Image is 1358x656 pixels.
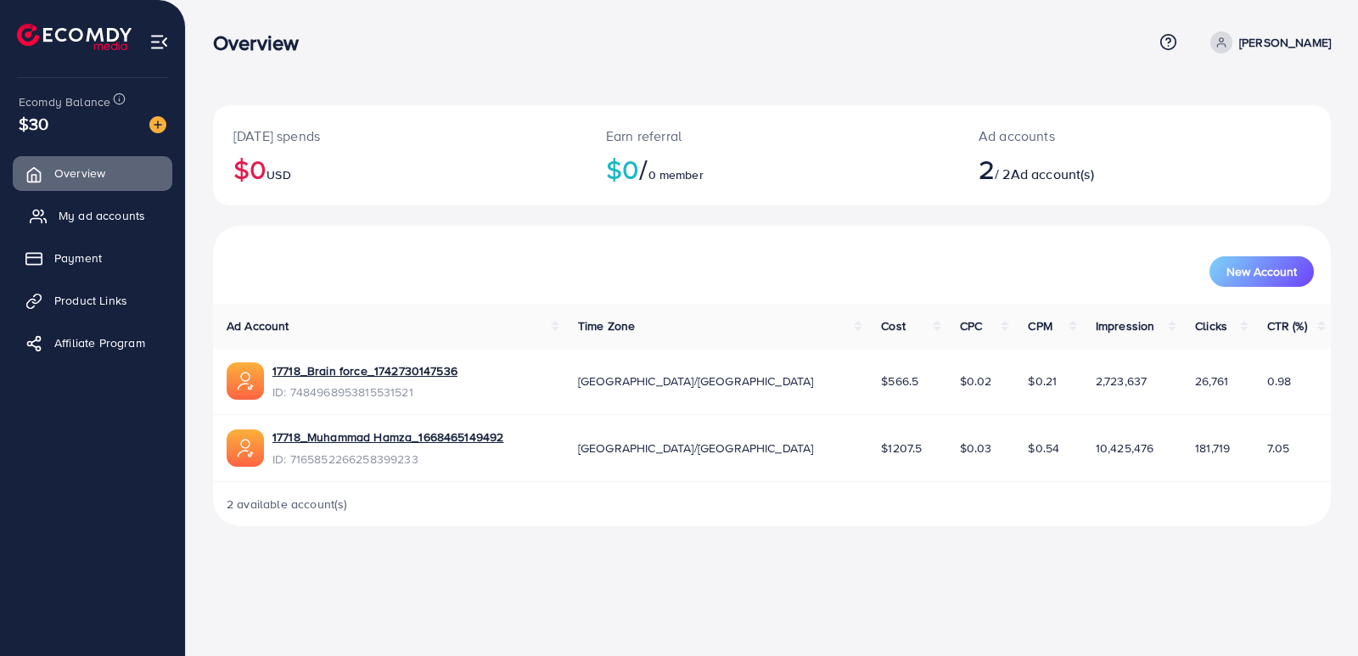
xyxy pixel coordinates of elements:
[578,373,814,390] span: [GEOGRAPHIC_DATA]/[GEOGRAPHIC_DATA]
[272,384,457,401] span: ID: 7484968953815531521
[54,292,127,309] span: Product Links
[54,250,102,266] span: Payment
[227,317,289,334] span: Ad Account
[227,429,264,467] img: ic-ads-acc.e4c84228.svg
[13,241,172,275] a: Payment
[149,116,166,133] img: image
[578,317,635,334] span: Time Zone
[1096,440,1154,457] span: 10,425,476
[960,373,992,390] span: $0.02
[960,317,982,334] span: CPC
[272,429,503,446] a: 17718_Muhammad Hamza_1668465149492
[1011,165,1094,183] span: Ad account(s)
[1195,373,1228,390] span: 26,761
[19,111,48,136] span: $30
[881,317,906,334] span: Cost
[1028,440,1059,457] span: $0.54
[1267,373,1292,390] span: 0.98
[19,93,110,110] span: Ecomdy Balance
[648,166,704,183] span: 0 member
[1096,317,1155,334] span: Impression
[59,207,145,224] span: My ad accounts
[1195,440,1230,457] span: 181,719
[13,156,172,190] a: Overview
[1028,317,1052,334] span: CPM
[979,153,1217,185] h2: / 2
[881,373,918,390] span: $566.5
[639,149,648,188] span: /
[17,24,132,50] img: logo
[149,32,169,52] img: menu
[606,153,938,185] h2: $0
[1209,256,1314,287] button: New Account
[272,451,503,468] span: ID: 7165852266258399233
[1267,317,1307,334] span: CTR (%)
[267,166,290,183] span: USD
[1286,580,1345,643] iframe: Chat
[227,362,264,400] img: ic-ads-acc.e4c84228.svg
[213,31,312,55] h3: Overview
[1096,373,1147,390] span: 2,723,637
[960,440,992,457] span: $0.03
[13,283,172,317] a: Product Links
[979,126,1217,146] p: Ad accounts
[13,199,172,233] a: My ad accounts
[1226,266,1297,278] span: New Account
[54,334,145,351] span: Affiliate Program
[1239,32,1331,53] p: [PERSON_NAME]
[881,440,922,457] span: $1207.5
[1267,440,1290,457] span: 7.05
[979,149,995,188] span: 2
[1204,31,1331,53] a: [PERSON_NAME]
[1195,317,1227,334] span: Clicks
[578,440,814,457] span: [GEOGRAPHIC_DATA]/[GEOGRAPHIC_DATA]
[54,165,105,182] span: Overview
[233,153,565,185] h2: $0
[233,126,565,146] p: [DATE] spends
[272,362,457,379] a: 17718_Brain force_1742730147536
[606,126,938,146] p: Earn referral
[13,326,172,360] a: Affiliate Program
[227,496,348,513] span: 2 available account(s)
[1028,373,1057,390] span: $0.21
